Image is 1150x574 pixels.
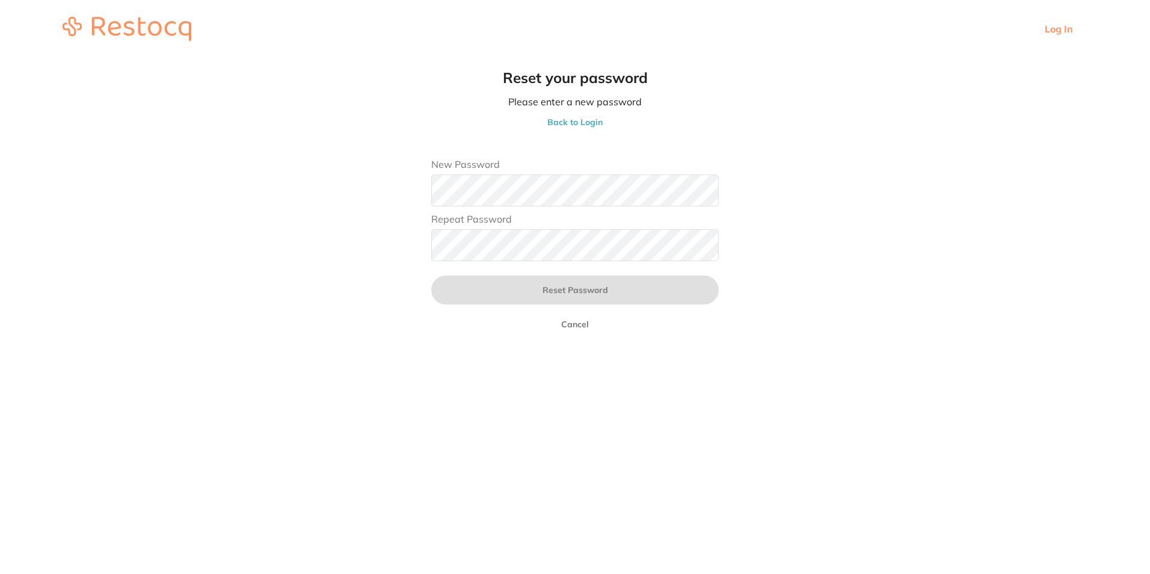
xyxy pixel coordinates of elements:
label: New Password [431,159,719,170]
button: Cancel [558,319,592,330]
span: Reset Password [543,285,608,295]
img: restocq_logo.svg [63,17,191,41]
p: Please enter a new password [508,96,642,107]
button: Reset Password [431,276,719,304]
button: Back to Login [544,117,606,128]
a: Log In [1045,23,1073,34]
h2: Reset your password [503,70,648,87]
label: Repeat Password [431,214,719,224]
